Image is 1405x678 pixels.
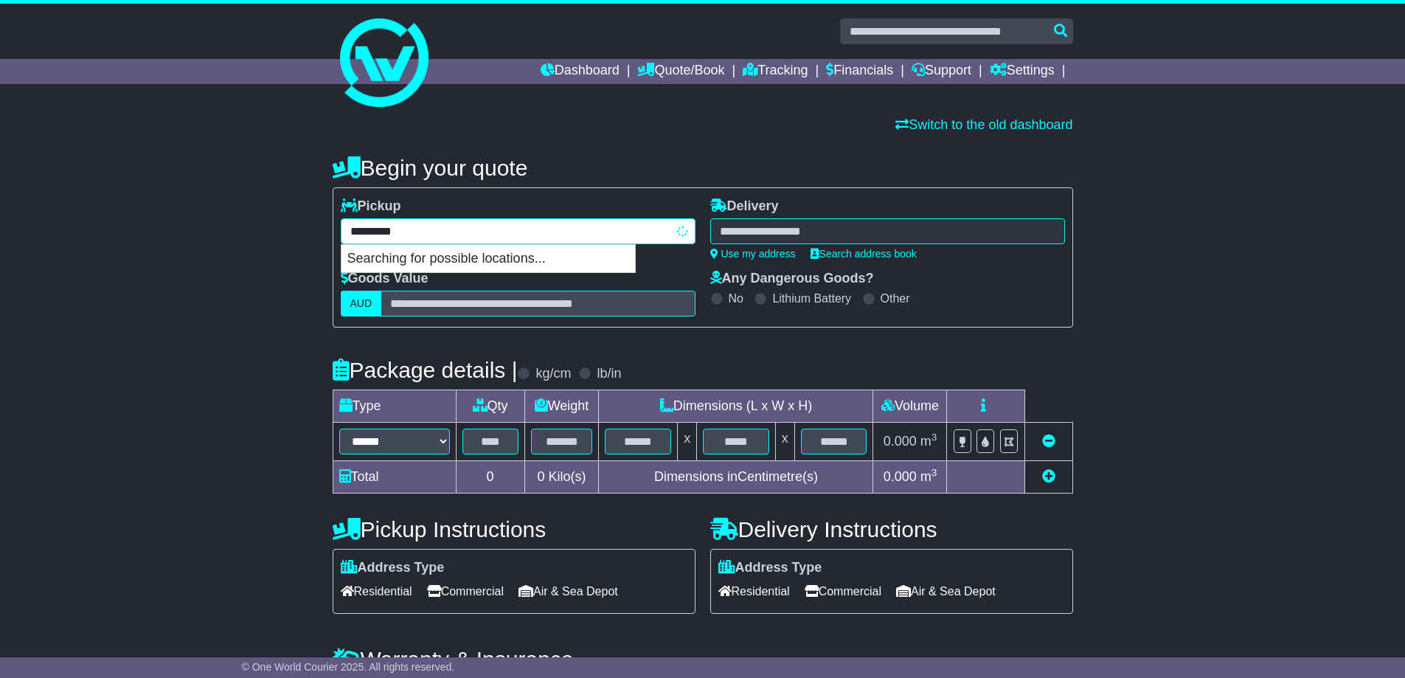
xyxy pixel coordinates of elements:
td: Volume [873,390,947,423]
span: m [920,469,937,484]
td: x [775,423,794,461]
label: Address Type [718,560,822,576]
a: Add new item [1042,469,1055,484]
a: Switch to the old dashboard [895,117,1072,132]
span: Air & Sea Depot [896,580,996,603]
td: Weight [524,390,599,423]
a: Quote/Book [637,59,724,84]
label: Any Dangerous Goods? [710,271,874,287]
a: Search address book [811,248,917,260]
td: x [678,423,697,461]
span: m [920,434,937,449]
label: Goods Value [341,271,429,287]
td: Dimensions (L x W x H) [599,390,873,423]
span: © One World Courier 2025. All rights reserved. [242,661,455,673]
td: 0 [456,461,524,494]
span: 0.000 [884,469,917,484]
a: Remove this item [1042,434,1055,449]
label: Pickup [341,198,401,215]
td: Type [333,390,456,423]
p: Searching for possible locations... [341,245,635,273]
label: AUD [341,291,382,316]
span: Air & Sea Depot [518,580,618,603]
sup: 3 [932,432,937,443]
span: Residential [341,580,412,603]
span: Commercial [427,580,504,603]
h4: Warranty & Insurance [333,647,1073,671]
td: Dimensions in Centimetre(s) [599,461,873,494]
a: Financials [826,59,893,84]
span: 0.000 [884,434,917,449]
span: Residential [718,580,790,603]
h4: Package details | [333,358,518,382]
span: Commercial [805,580,881,603]
a: Settings [990,59,1055,84]
td: Total [333,461,456,494]
td: Kilo(s) [524,461,599,494]
label: Delivery [710,198,779,215]
label: Address Type [341,560,445,576]
label: No [729,291,743,305]
h4: Pickup Instructions [333,517,695,542]
h4: Begin your quote [333,156,1073,180]
label: kg/cm [535,366,571,382]
label: lb/in [597,366,621,382]
sup: 3 [932,467,937,478]
typeahead: Please provide city [341,218,695,244]
label: Other [881,291,910,305]
a: Support [912,59,971,84]
td: Qty [456,390,524,423]
label: Lithium Battery [772,291,851,305]
h4: Delivery Instructions [710,517,1073,542]
a: Dashboard [541,59,620,84]
a: Use my address [710,248,796,260]
a: Tracking [743,59,808,84]
span: 0 [537,469,544,484]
